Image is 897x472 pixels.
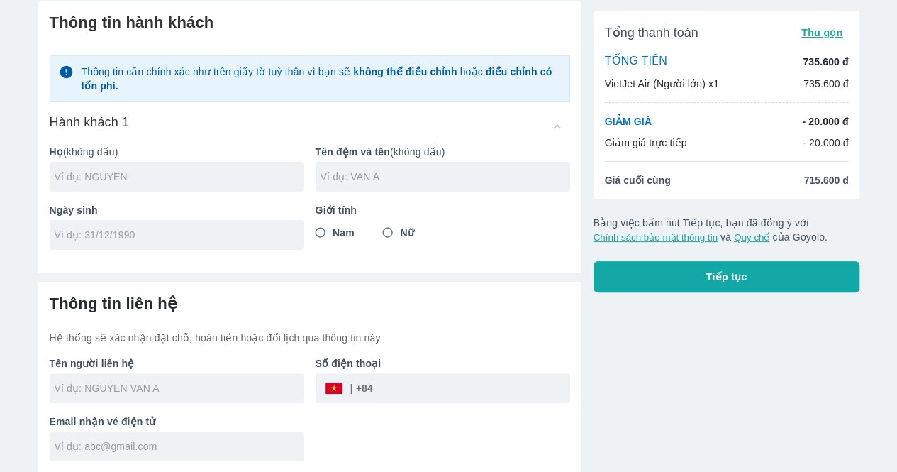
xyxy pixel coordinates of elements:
p: 735.600 đ [803,77,849,91]
span: Tổng thanh toán [605,24,698,41]
p: Giới tính [316,203,570,217]
p: Thông tin cần chính xác như trên giấy tờ tuỳ thân vì bạn sẽ hoặc [81,65,560,93]
p: Bằng việc bấm nút Tiếp tục, bạn đã đồng ý với và của Goyolo. [594,216,860,244]
b: Số điện thoại [316,358,381,369]
button: Chính sách bảo mật thông tin [594,232,718,243]
h6: Thông tin liên hệ [50,294,570,314]
p: Hệ thống sẽ xác nhận đặt chỗ, hoàn tiền hoặc đổi lịch qua thông tin này [50,331,570,345]
span: Giá cuối cùng [605,173,671,187]
p: GIẢM GIÁ [605,114,652,128]
input: Ví dụ: abc@gmail.com [55,439,304,454]
strong: không thể điều chỉnh [353,66,457,77]
b: Họ [50,146,63,158]
p: (không dấu) [316,145,570,159]
input: Ví dụ: VAN A [321,170,570,184]
p: TỔNG TIỀN [605,54,667,70]
span: Nữ [400,226,413,240]
p: (không dấu) [50,145,304,159]
button: Quy chế [734,232,769,243]
button: Thu gọn [796,23,849,43]
span: 715.600 đ [803,173,848,187]
p: Ngày sinh [50,203,304,217]
h6: Thông tin hành khách [50,13,570,33]
input: Ví dụ: 31/12/1990 [55,228,290,242]
span: Tiếp tục [706,270,747,284]
p: - 20.000 đ [802,114,848,128]
h6: Hành khách 1 [50,114,130,131]
b: Tên đệm và tên [316,146,390,158]
input: Ví dụ: NGUYEN [55,170,304,184]
b: Email nhận vé điện tử [50,416,156,427]
p: 735.600 đ [803,55,848,69]
p: - 20.000 đ [803,136,849,150]
span: Thu gọn [801,27,843,38]
button: Tiếp tục [594,261,860,292]
p: VietJet Air (Người lớn) x1 [605,77,719,91]
span: Nam [333,226,355,240]
b: Tên người liên hệ [50,358,135,369]
input: Ví dụ: NGUYEN VAN A [55,381,304,395]
p: Giảm giá trực tiếp [605,136,687,150]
